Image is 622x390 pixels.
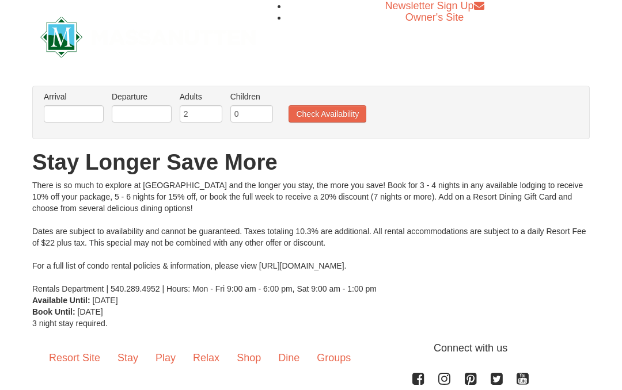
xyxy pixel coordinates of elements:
[230,91,273,102] label: Children
[109,341,147,376] a: Stay
[78,307,103,316] span: [DATE]
[93,296,118,305] span: [DATE]
[112,91,172,102] label: Departure
[147,341,184,376] a: Play
[184,341,228,376] a: Relax
[44,91,104,102] label: Arrival
[40,341,109,376] a: Resort Site
[40,22,256,49] a: Massanutten Resort
[289,105,366,123] button: Check Availability
[228,341,270,376] a: Shop
[270,341,308,376] a: Dine
[32,319,108,328] span: 3 night stay required.
[405,12,464,23] a: Owner's Site
[32,179,590,295] div: There is so much to explore at [GEOGRAPHIC_DATA] and the longer you stay, the more you save! Book...
[308,341,359,376] a: Groups
[32,307,75,316] strong: Book Until:
[180,91,222,102] label: Adults
[40,17,256,58] img: Massanutten Resort Logo
[32,151,590,174] h1: Stay Longer Save More
[32,296,90,305] strong: Available Until:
